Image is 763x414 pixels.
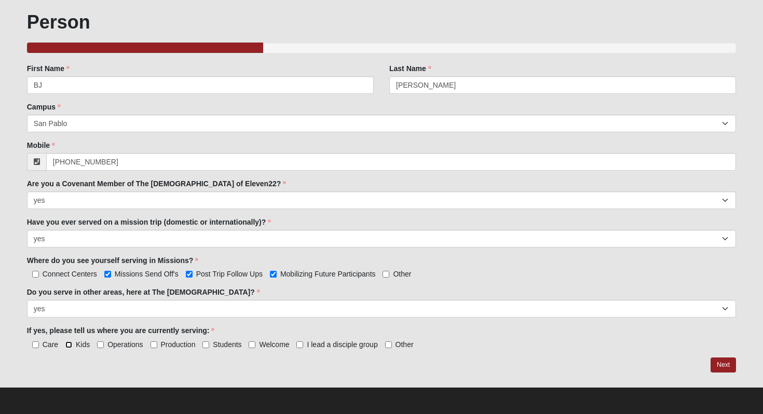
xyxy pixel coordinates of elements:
a: Next [711,357,736,372]
input: Post Trip Follow Ups [186,271,193,278]
input: Other [385,341,392,348]
input: Connect Centers [32,271,39,278]
span: Production [161,340,196,349]
span: Mobilizing Future Participants [280,270,376,278]
span: Other [396,340,414,349]
input: Operations [97,341,104,348]
label: Mobile [27,140,55,150]
input: Students [202,341,209,348]
span: Operations [107,340,143,349]
label: Last Name [389,63,431,74]
span: I lead a disciple group [307,340,377,349]
span: Care [43,340,58,349]
input: Care [32,341,39,348]
span: Missions Send Off's [115,270,179,278]
input: Welcome [249,341,255,348]
input: Production [151,341,157,348]
span: Connect Centers [43,270,97,278]
h1: Person [27,11,737,33]
label: Have you ever served on a mission trip (domestic or internationally)? [27,217,271,227]
span: Other [393,270,411,278]
span: Post Trip Follow Ups [196,270,263,278]
span: Kids [76,340,90,349]
span: Students [213,340,241,349]
span: Welcome [259,340,289,349]
input: Mobilizing Future Participants [270,271,277,278]
label: If yes, please tell us where you are currently serving: [27,325,215,336]
input: Kids [65,341,72,348]
label: Are you a Covenant Member of The [DEMOGRAPHIC_DATA] of Eleven22? [27,178,287,189]
label: Do you serve in other areas, here at The [DEMOGRAPHIC_DATA]? [27,287,260,297]
input: Other [383,271,389,278]
input: Missions Send Off's [104,271,111,278]
label: Where do you see yourself serving in Missions? [27,255,199,266]
label: First Name [27,63,70,74]
input: I lead a disciple group [296,341,303,348]
label: Campus [27,102,61,112]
